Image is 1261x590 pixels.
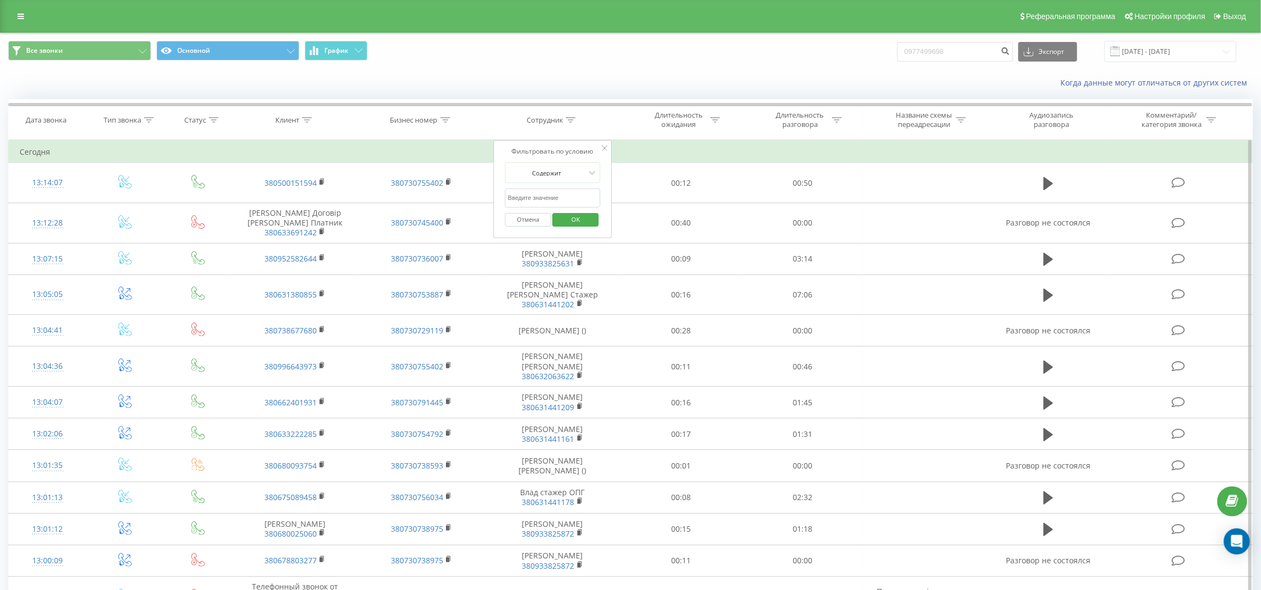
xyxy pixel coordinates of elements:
div: Статус [184,115,206,125]
a: 380730736007 [391,253,443,264]
a: 380730738593 [391,460,443,471]
a: 380730753887 [391,289,443,300]
a: 380730745400 [391,217,443,228]
td: 00:16 [620,387,742,418]
div: 13:04:36 [20,356,75,377]
div: 13:01:35 [20,455,75,476]
td: 00:11 [620,346,742,387]
td: Сегодня [9,141,1253,163]
div: Фильтровать по условию [505,146,601,157]
a: 380730738975 [391,524,443,534]
span: Настройки профиля [1135,12,1205,21]
div: 13:07:15 [20,248,75,270]
td: 00:08 [620,482,742,513]
td: 01:31 [742,418,864,450]
div: 13:12:28 [20,212,75,234]
td: 00:15 [620,513,742,545]
td: [PERSON_NAME] [PERSON_NAME] () [485,450,621,482]
a: 380675089458 [264,492,317,502]
button: Отмена [505,213,551,227]
a: 380680025060 [264,528,317,539]
td: 00:40 [620,203,742,243]
td: 07:06 [742,275,864,315]
a: 380933825631 [522,258,575,269]
div: Клиент [275,115,299,125]
span: Разговор не состоялся [1006,325,1090,336]
td: 02:32 [742,482,864,513]
div: Комментарий/категория звонка [1140,111,1204,129]
span: Разговор не состоялся [1006,217,1090,228]
a: 380631441209 [522,402,575,412]
span: OK [560,211,591,228]
a: 380996643973 [264,361,317,372]
td: [PERSON_NAME] [232,513,358,545]
button: График [305,41,367,60]
div: 13:14:07 [20,172,75,193]
td: 00:00 [742,203,864,243]
td: [PERSON_NAME] [PERSON_NAME] [485,346,621,387]
div: Сотрудник [527,115,563,125]
a: 380730738975 [391,555,443,565]
a: 380730791445 [391,397,443,407]
a: 380631441178 [522,497,575,507]
td: [PERSON_NAME] [485,418,621,450]
span: Реферальная программа [1026,12,1115,21]
div: Название схемы переадресации [895,111,954,129]
a: 380680093754 [264,460,317,471]
a: 380633691242 [264,227,317,238]
div: 13:04:07 [20,392,75,413]
a: 380933825872 [522,528,575,539]
td: 00:46 [742,346,864,387]
span: График [325,47,349,54]
input: Введите значение [505,188,601,208]
div: 13:01:13 [20,487,75,508]
div: 13:04:41 [20,320,75,341]
td: 00:17 [620,418,742,450]
a: 380631441161 [522,434,575,444]
td: 00:00 [742,545,864,576]
span: Разговор не состоялся [1006,460,1090,471]
a: 380678803277 [264,555,317,565]
td: Логіст () [485,203,621,243]
button: OK [553,213,599,227]
a: 380730756034 [391,492,443,502]
td: 03:14 [742,243,864,275]
div: 13:05:05 [20,284,75,305]
button: Экспорт [1018,42,1077,62]
a: 380631441202 [522,299,575,309]
a: 380632063622 [522,371,575,381]
div: Длительность разговора [771,111,829,129]
td: [PERSON_NAME] [485,387,621,418]
span: Выход [1223,12,1246,21]
button: Основной [156,41,299,60]
td: 00:01 [620,450,742,482]
td: [PERSON_NAME] [485,545,621,576]
div: 13:01:12 [20,519,75,540]
a: 380633222285 [264,429,317,439]
td: 01:18 [742,513,864,545]
div: Тип звонка [104,115,141,125]
td: [PERSON_NAME] [PERSON_NAME] Стажер [485,275,621,315]
td: [PERSON_NAME] Договір [PERSON_NAME] Платник [232,203,358,243]
a: Когда данные могут отличаться от других систем [1061,77,1253,88]
a: 380730754792 [391,429,443,439]
div: Длительность ожидания [649,111,708,129]
div: Дата звонка [26,115,67,125]
td: [PERSON_NAME] [485,243,621,275]
a: 380730755402 [391,178,443,188]
td: 00:11 [620,545,742,576]
a: 380730729119 [391,325,443,336]
a: 380662401931 [264,397,317,407]
button: Все звонки [8,41,151,60]
td: 01:45 [742,387,864,418]
div: Бизнес номер [390,115,438,125]
td: [PERSON_NAME] [PERSON_NAME] [485,163,621,203]
td: 00:16 [620,275,742,315]
span: Разговор не состоялся [1006,555,1090,565]
a: 380933825872 [522,561,575,571]
a: 380631380855 [264,289,317,300]
td: 00:00 [742,450,864,482]
td: 00:50 [742,163,864,203]
div: Open Intercom Messenger [1224,528,1250,555]
td: [PERSON_NAME] [485,513,621,545]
